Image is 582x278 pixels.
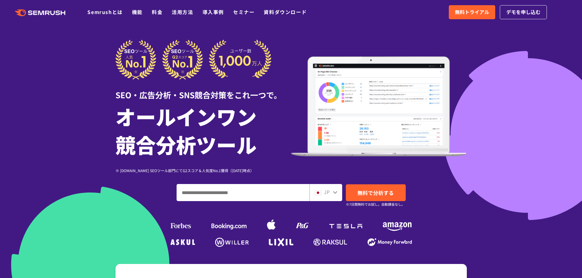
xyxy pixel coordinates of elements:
span: JP [324,188,330,196]
a: 料金 [152,8,163,16]
a: 活用方法 [172,8,193,16]
a: 資料ダウンロード [264,8,307,16]
small: ※7日間無料でお試し。自動課金なし。 [346,201,405,207]
span: 無料トライアル [455,8,489,16]
a: 無料トライアル [449,5,495,19]
div: SEO・広告分析・SNS競合対策をこれ一つで。 [115,80,291,101]
a: セミナー [233,8,254,16]
input: ドメイン、キーワードまたはURLを入力してください [177,184,309,201]
a: デモを申し込む [500,5,547,19]
a: 導入事例 [203,8,224,16]
span: 無料で分析する [357,189,394,197]
h1: オールインワン 競合分析ツール [115,102,291,158]
div: ※ [DOMAIN_NAME] SEOツール部門にてG2スコア＆人気度No.1獲得（[DATE]時点） [115,168,291,173]
a: 機能 [132,8,143,16]
span: デモを申し込む [506,8,540,16]
a: 無料で分析する [346,184,406,201]
a: Semrushとは [87,8,123,16]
